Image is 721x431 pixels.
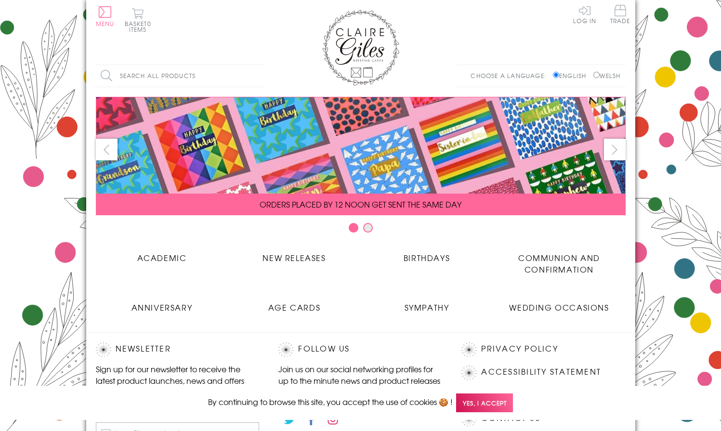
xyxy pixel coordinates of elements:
input: Welsh [593,72,600,78]
span: 0 items [129,19,151,34]
div: Carousel Pagination [96,222,626,237]
h2: Follow Us [278,342,442,357]
img: Claire Giles Greetings Cards [322,10,399,86]
a: Accessibility Statement [481,366,601,379]
p: Sign up for our newsletter to receive the latest product launches, news and offers directly to yo... [96,363,260,398]
a: Privacy Policy [481,342,558,355]
button: next [604,139,626,160]
a: Sympathy [361,294,493,313]
span: Anniversary [131,301,193,313]
span: Wedding Occasions [509,301,609,313]
span: Trade [610,5,630,24]
a: Academic [96,245,228,263]
label: Welsh [593,71,621,80]
a: New Releases [228,245,361,263]
a: Wedding Occasions [493,294,626,313]
span: Menu [96,19,115,28]
p: Join us on our social networking profiles for up to the minute news and product releases the mome... [278,363,442,398]
a: Trade [610,5,630,26]
span: Sympathy [405,301,449,313]
input: Search all products [96,65,264,87]
button: prev [96,139,118,160]
input: Search [255,65,264,87]
a: Log In [573,5,596,24]
button: Menu [96,6,115,26]
a: Communion and Confirmation [493,245,626,275]
button: Carousel Page 1 (Current Slide) [349,223,358,233]
a: Birthdays [361,245,493,263]
a: Contact Us [481,412,540,425]
span: New Releases [262,252,326,263]
button: Basket0 items [125,8,151,32]
label: English [553,71,591,80]
p: Choose a language: [471,71,551,80]
button: Carousel Page 2 [363,223,373,233]
a: Age Cards [228,294,361,313]
input: English [553,72,559,78]
span: Communion and Confirmation [518,252,600,275]
a: Anniversary [96,294,228,313]
span: Birthdays [404,252,450,263]
span: ORDERS PLACED BY 12 NOON GET SENT THE SAME DAY [260,198,461,210]
span: Yes, I accept [456,393,513,412]
h2: Newsletter [96,342,260,357]
span: Academic [137,252,187,263]
span: Age Cards [268,301,320,313]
